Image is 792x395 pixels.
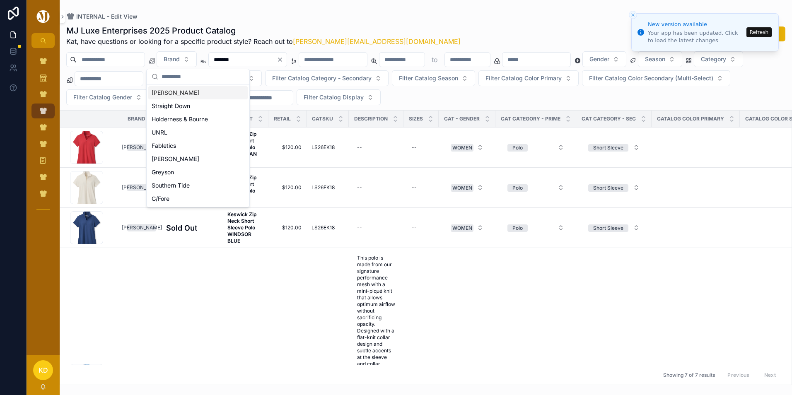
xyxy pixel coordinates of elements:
[127,184,156,191] a: [PERSON_NAME]
[273,184,302,191] span: $120.00
[657,116,724,122] span: Catalog Color Primary
[701,55,726,63] span: Category
[663,372,715,378] span: Showing 7 of 7 results
[452,184,472,192] div: WOMEN
[311,184,344,191] a: LS26EK18
[272,74,372,82] span: Filter Catalog Category - Secondary
[588,143,628,152] button: Unselect SHORT_SLEEVE
[148,152,248,166] div: [PERSON_NAME]
[444,180,490,195] a: Select Button
[582,140,646,155] button: Select Button
[122,144,162,151] div: [PERSON_NAME]
[507,183,528,192] button: Unselect POLO
[501,180,571,195] button: Select Button
[501,220,571,235] button: Select Button
[648,29,744,44] div: Your app has been updated. Click to load the latest changes
[412,144,417,151] div: --
[648,20,744,29] div: New version available
[148,166,248,179] div: Greyson
[412,184,417,191] div: --
[582,51,626,67] button: Select Button
[512,144,523,152] div: Polo
[312,116,333,122] span: CATSKU
[629,11,637,19] button: Close toast
[444,180,490,195] button: Select Button
[354,141,398,154] a: --
[66,12,138,21] a: INTERNAL - Edit View
[277,56,287,63] button: Clear
[452,144,472,152] div: WOMEN
[157,51,197,67] button: Select Button
[273,224,302,231] a: $120.00
[408,141,434,154] a: --
[444,116,480,122] span: CAT - GENDER
[512,184,523,192] div: Polo
[512,224,523,232] div: Polo
[399,74,458,82] span: Filter Catalog Season
[66,36,461,46] span: Kat, have questions or looking for a specific product style? Reach out to
[432,55,438,65] p: to
[593,224,623,232] div: Short Sleeve
[357,184,362,191] div: --
[746,27,772,37] button: Refresh
[227,211,258,244] strong: Keswick Zip Neck Short Sleeve Polo WINDSOR BLUE
[304,93,364,101] span: Filter Catalog Display
[408,181,434,194] a: --
[593,144,623,152] div: Short Sleeve
[127,144,156,151] a: [PERSON_NAME]
[122,224,162,231] div: [PERSON_NAME]
[444,140,490,155] button: Select Button
[357,224,362,231] div: --
[73,93,132,101] span: Filter Catalog Gender
[274,116,291,122] span: Retail
[507,224,528,232] button: Unselect POLO
[311,144,344,151] a: LS26EK18
[39,365,48,375] span: KD
[311,224,335,231] span: LS26EK18
[409,116,423,122] span: SIZES
[694,51,743,67] button: Select Button
[122,184,162,191] div: [PERSON_NAME]
[273,144,302,151] a: $120.00
[127,224,156,231] a: [PERSON_NAME]
[582,220,646,235] button: Select Button
[128,116,145,122] span: Brand
[297,89,381,105] button: Select Button
[227,211,263,244] a: Keswick Zip Neck Short Sleeve Polo WINDSOR BLUE
[354,116,388,122] span: Description
[593,184,623,192] div: Short Sleeve
[500,220,571,236] a: Select Button
[147,84,249,207] div: Suggestions
[507,143,528,152] button: Unselect POLO
[582,116,636,122] span: CAT CATEGORY - SEC
[501,116,560,122] span: CAT CATEGORY - PRIME
[148,139,248,152] div: Fabletics
[357,144,362,151] div: --
[588,183,628,192] button: Unselect SHORT_SLEEVE
[500,180,571,195] a: Select Button
[148,179,248,192] div: Southern Tide
[164,55,180,63] span: Brand
[35,10,51,23] img: App logo
[66,89,149,105] button: Select Button
[444,220,490,236] a: Select Button
[408,221,434,234] a: --
[485,74,562,82] span: Filter Catalog Color Primary
[354,221,398,234] a: --
[27,48,60,227] div: scrollable content
[589,74,713,82] span: Filter Catalog Color Secondary (Multi-Select)
[311,184,335,191] span: LS26EK18
[452,224,472,232] div: WOMEN
[166,222,217,234] a: Sold Out
[478,70,579,86] button: Select Button
[638,51,682,67] button: Select Button
[265,70,389,86] button: Select Button
[148,86,248,99] div: [PERSON_NAME]
[148,113,248,126] div: Holderness & Bourne
[501,140,571,155] button: Select Button
[645,55,665,63] span: Season
[581,220,647,236] a: Select Button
